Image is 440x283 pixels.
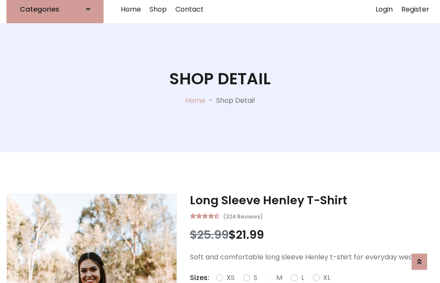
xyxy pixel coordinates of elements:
[190,194,434,207] h3: Long Sleeve Henley T-Shirt
[190,252,434,262] p: Soft and comfortable long sleeve Henley t-shirt for everyday wear.
[236,227,264,243] span: 21.99
[323,273,330,283] label: XL
[301,273,304,283] label: L
[226,273,235,283] label: XS
[190,273,209,283] p: Sizes:
[205,95,216,106] p: -
[169,69,271,89] h1: Shop Detail
[254,273,257,283] label: S
[216,95,255,106] p: Shop Detail
[185,95,205,105] a: Home
[223,211,263,221] small: (324 Reviews)
[276,273,282,283] label: M
[190,227,229,243] span: $25.99
[20,5,59,13] h6: Categories
[190,228,434,242] h3: $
